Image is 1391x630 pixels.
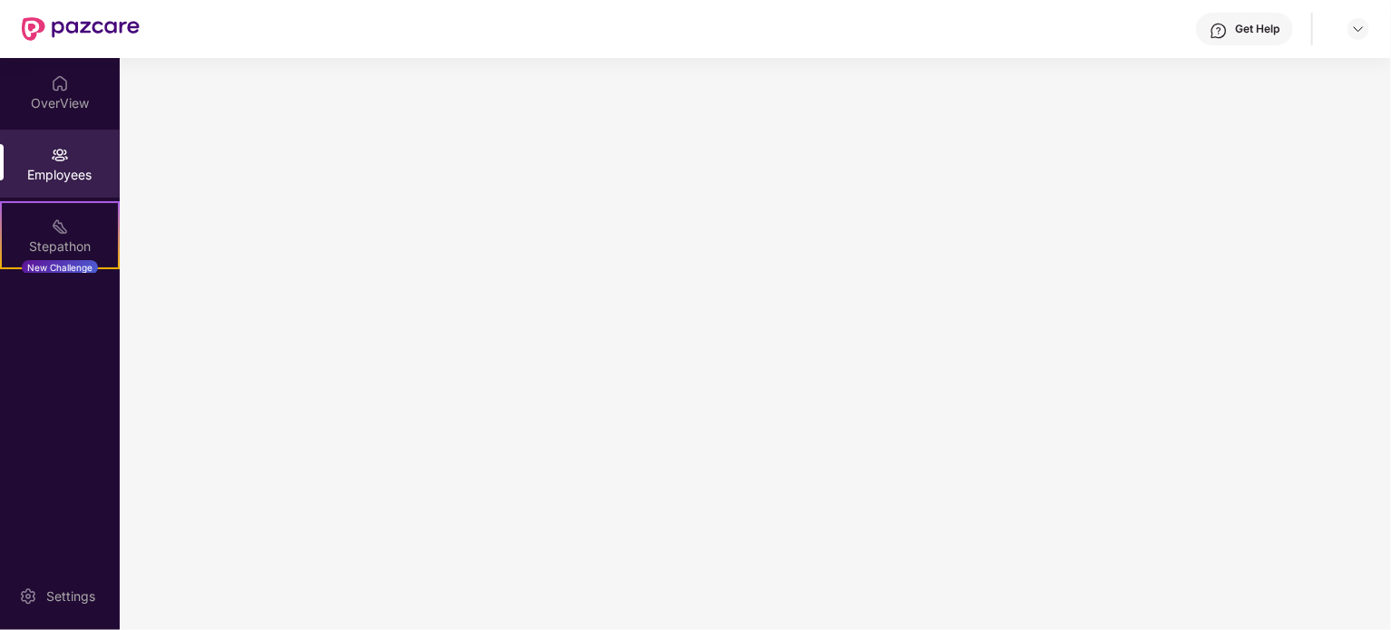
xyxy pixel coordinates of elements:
[22,17,140,41] img: New Pazcare Logo
[1351,22,1366,36] img: svg+xml;base64,PHN2ZyBpZD0iRHJvcGRvd24tMzJ4MzIiIHhtbG5zPSJodHRwOi8vd3d3LnczLm9yZy8yMDAwL3N2ZyIgd2...
[51,74,69,92] img: svg+xml;base64,PHN2ZyBpZD0iSG9tZSIgeG1sbnM9Imh0dHA6Ly93d3cudzMub3JnLzIwMDAvc3ZnIiB3aWR0aD0iMjAiIG...
[19,587,37,606] img: svg+xml;base64,PHN2ZyBpZD0iU2V0dGluZy0yMHgyMCIgeG1sbnM9Imh0dHA6Ly93d3cudzMub3JnLzIwMDAvc3ZnIiB3aW...
[51,146,69,164] img: svg+xml;base64,PHN2ZyBpZD0iRW1wbG95ZWVzIiB4bWxucz0iaHR0cDovL3d3dy53My5vcmcvMjAwMC9zdmciIHdpZHRoPS...
[51,218,69,236] img: svg+xml;base64,PHN2ZyB4bWxucz0iaHR0cDovL3d3dy53My5vcmcvMjAwMC9zdmciIHdpZHRoPSIyMSIgaGVpZ2h0PSIyMC...
[2,237,118,256] div: Stepathon
[41,587,101,606] div: Settings
[22,260,98,275] div: New Challenge
[1210,22,1228,40] img: svg+xml;base64,PHN2ZyBpZD0iSGVscC0zMngzMiIgeG1sbnM9Imh0dHA6Ly93d3cudzMub3JnLzIwMDAvc3ZnIiB3aWR0aD...
[1235,22,1279,36] div: Get Help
